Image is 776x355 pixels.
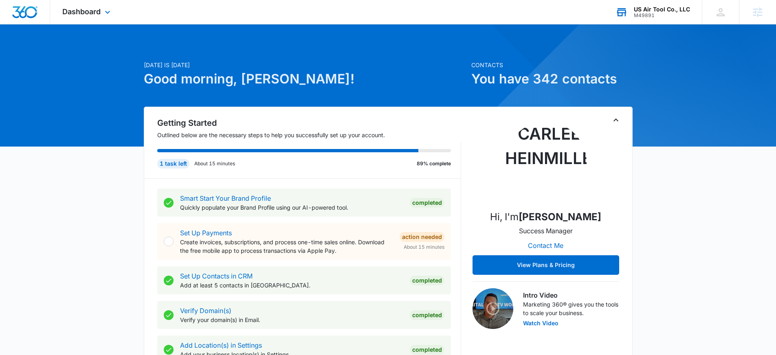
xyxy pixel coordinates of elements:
strong: [PERSON_NAME] [519,211,601,223]
div: Action Needed [400,232,444,242]
div: Completed [410,198,444,208]
a: Smart Start Your Brand Profile [180,194,271,202]
span: Dashboard [62,7,101,16]
p: Contacts [471,61,633,69]
p: Marketing 360® gives you the tools to scale your business. [523,300,619,317]
p: Quickly populate your Brand Profile using our AI-powered tool. [180,203,403,212]
a: Set Up Contacts in CRM [180,272,253,280]
h1: Good morning, [PERSON_NAME]! [144,69,466,89]
h1: You have 342 contacts [471,69,633,89]
p: 89% complete [417,160,451,167]
div: 1 task left [157,159,189,169]
img: Intro Video [473,288,513,329]
button: View Plans & Pricing [473,255,619,275]
p: About 15 minutes [194,160,235,167]
p: Outlined below are the necessary steps to help you successfully set up your account. [157,131,461,139]
a: Verify Domain(s) [180,307,231,315]
p: Create invoices, subscriptions, and process one-time sales online. Download the free mobile app t... [180,238,393,255]
h3: Intro Video [523,290,619,300]
button: Watch Video [523,320,558,326]
span: About 15 minutes [404,243,444,251]
a: Set Up Payments [180,229,232,237]
button: Contact Me [520,236,572,255]
a: Add Location(s) in Settings [180,341,262,349]
button: Toggle Collapse [611,115,621,125]
p: Add at least 5 contacts in [GEOGRAPHIC_DATA]. [180,281,403,289]
div: Completed [410,310,444,320]
h2: Getting Started [157,117,461,129]
p: Verify your domain(s) in Email. [180,316,403,324]
p: Hi, I'm [490,210,601,224]
div: account id [634,13,690,18]
p: [DATE] is [DATE] [144,61,466,69]
p: Success Manager [519,226,573,236]
div: Completed [410,276,444,285]
img: Carlee Heinmiller [505,122,587,203]
div: Completed [410,345,444,355]
div: account name [634,6,690,13]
